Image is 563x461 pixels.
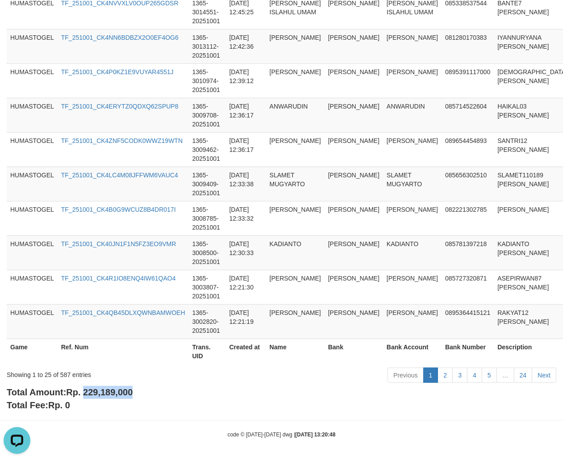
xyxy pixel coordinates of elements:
a: TF_251001_CK4QB45DLXQWNBAMWOEH [61,309,185,316]
td: [PERSON_NAME] [325,235,383,270]
a: 2 [438,368,453,383]
td: [PERSON_NAME] [325,167,383,201]
th: Trans. UID [189,339,226,364]
td: HUMASTOGEL [7,235,58,270]
td: 085781397218 [442,235,494,270]
td: [PERSON_NAME] [325,132,383,167]
td: [DATE] 12:39:12 [225,63,266,98]
td: 085656302510 [442,167,494,201]
b: Total Fee: [7,400,70,410]
td: [PERSON_NAME] [383,63,442,98]
th: Bank Account [383,339,442,364]
td: 089654454893 [442,132,494,167]
td: [PERSON_NAME] [266,132,325,167]
td: [PERSON_NAME] [325,201,383,235]
td: 0895364415121 [442,304,494,339]
div: Showing 1 to 25 of 587 entries [7,367,228,379]
a: TF_251001_CK4LC4M08JFFWM6VAUC4 [61,172,178,179]
td: HUMASTOGEL [7,29,58,63]
td: [PERSON_NAME] [325,304,383,339]
td: ANWARUDIN [266,98,325,132]
td: 1365-3009708-20251001 [189,98,226,132]
td: [PERSON_NAME] [383,304,442,339]
td: [PERSON_NAME] [325,63,383,98]
small: code © [DATE]-[DATE] dwg | [228,432,336,438]
td: [PERSON_NAME] [383,132,442,167]
td: [PERSON_NAME] [266,29,325,63]
td: [PERSON_NAME] [325,270,383,304]
button: Open LiveChat chat widget [4,4,30,30]
td: [DATE] 12:33:32 [225,201,266,235]
td: SLAMET MUGYARTO [383,167,442,201]
a: … [496,368,514,383]
a: TF_251001_CK4ZNF5CODK0WWZ19WTN [61,137,183,144]
td: KADIANTO [266,235,325,270]
b: Total Amount: [7,387,133,397]
a: Next [532,368,556,383]
th: Name [266,339,325,364]
span: Rp. 0 [48,400,70,410]
td: 1365-3009462-20251001 [189,132,226,167]
a: TF_251001_CK4NN6BDBZX2O0EF4OG6 [61,34,179,41]
a: TF_251001_CK4ERYTZ0QDXQ62SPUP8 [61,103,179,110]
td: [DATE] 12:21:19 [225,304,266,339]
td: [PERSON_NAME] [383,270,442,304]
a: TF_251001_CK40JN1F1N5FZ3EO9VMR [61,240,176,247]
td: [DATE] 12:36:17 [225,132,266,167]
td: [PERSON_NAME] [266,63,325,98]
td: KADIANTO [383,235,442,270]
a: 24 [514,368,533,383]
span: Rp. 229,189,000 [66,387,133,397]
td: [DATE] 12:36:17 [225,98,266,132]
td: 1365-3010974-20251001 [189,63,226,98]
td: 082221302785 [442,201,494,235]
td: HUMASTOGEL [7,132,58,167]
td: [PERSON_NAME] [383,201,442,235]
td: HUMASTOGEL [7,98,58,132]
a: 4 [467,368,482,383]
td: 1365-3013112-20251001 [189,29,226,63]
a: 1 [423,368,438,383]
td: [DATE] 12:30:33 [225,235,266,270]
td: [DATE] 12:21:30 [225,270,266,304]
th: Game [7,339,58,364]
a: TF_251001_CK4P0KZ1E9VUYAR4551J [61,68,174,75]
td: SLAMET MUGYARTO [266,167,325,201]
a: 3 [452,368,467,383]
td: [DATE] 12:33:38 [225,167,266,201]
td: HUMASTOGEL [7,201,58,235]
td: [PERSON_NAME] [325,98,383,132]
a: Previous [388,368,423,383]
td: HUMASTOGEL [7,167,58,201]
td: 081280170383 [442,29,494,63]
th: Created at [225,339,266,364]
td: [PERSON_NAME] [266,270,325,304]
td: [PERSON_NAME] [383,29,442,63]
th: Bank Number [442,339,494,364]
td: [DATE] 12:42:36 [225,29,266,63]
td: 1365-3008500-20251001 [189,235,226,270]
td: HUMASTOGEL [7,304,58,339]
td: [PERSON_NAME] [325,29,383,63]
td: 085727320871 [442,270,494,304]
td: [PERSON_NAME] [266,201,325,235]
strong: [DATE] 13:20:48 [295,432,335,438]
th: Bank [325,339,383,364]
td: 1365-3002820-20251001 [189,304,226,339]
a: 5 [482,368,497,383]
a: TF_251001_CK4R1IO8ENQ4IW61QAO4 [61,275,176,282]
td: 1365-3009409-20251001 [189,167,226,201]
td: HUMASTOGEL [7,270,58,304]
td: 0895391117000 [442,63,494,98]
th: Ref. Num [58,339,189,364]
td: 085714522604 [442,98,494,132]
td: 1365-3008785-20251001 [189,201,226,235]
td: ANWARUDIN [383,98,442,132]
td: [PERSON_NAME] [266,304,325,339]
td: 1365-3003807-20251001 [189,270,226,304]
a: TF_251001_CK4B0G9WCUZ8B4DR017I [61,206,176,213]
td: HUMASTOGEL [7,63,58,98]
